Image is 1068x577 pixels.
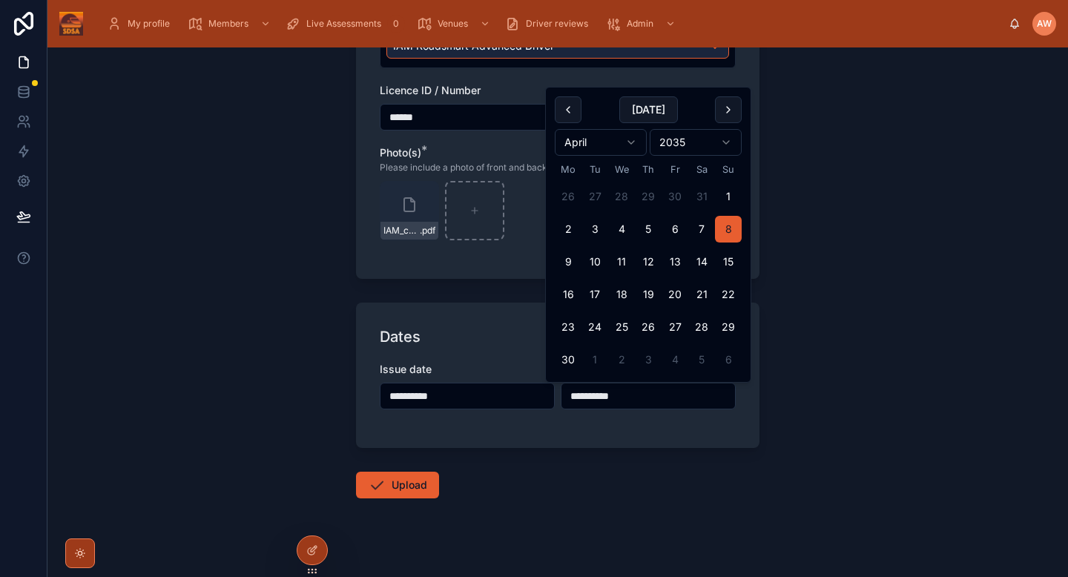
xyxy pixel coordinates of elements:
table: April 2035 [555,162,742,373]
span: Members [208,18,248,30]
button: Thursday, 26 April 2035 [635,314,662,340]
button: Saturday, 7 April 2035 [688,216,715,243]
button: Sunday, 8 April 2035, selected [715,216,742,243]
button: Wednesday, 18 April 2035 [608,281,635,308]
button: Wednesday, 25 April 2035 [608,314,635,340]
button: Friday, 27 April 2035 [662,314,688,340]
button: Tuesday, 3 April 2035 [581,216,608,243]
button: Wednesday, 2 May 2035 [608,346,635,373]
button: Friday, 6 April 2035 [662,216,688,243]
th: Friday [662,162,688,177]
button: Saturday, 31 March 2035 [688,183,715,210]
button: Tuesday, 27 March 2035 [581,183,608,210]
button: Tuesday, 17 April 2035 [581,281,608,308]
button: Sunday, 15 April 2035 [715,248,742,275]
button: Monday, 2 April 2035 [555,216,581,243]
button: Tuesday, 24 April 2035 [581,314,608,340]
span: Venues [438,18,468,30]
button: Wednesday, 4 April 2035 [608,216,635,243]
div: scrollable content [95,7,1009,40]
button: Friday, 13 April 2035 [662,248,688,275]
button: Saturday, 21 April 2035 [688,281,715,308]
button: [DATE] [619,96,678,123]
button: Saturday, 28 April 2035 [688,314,715,340]
th: Saturday [688,162,715,177]
th: Thursday [635,162,662,177]
span: Issue date [380,363,432,375]
th: Wednesday [608,162,635,177]
button: Sunday, 29 April 2035 [715,314,742,340]
h1: Dates [380,326,421,347]
a: Driver reviews [501,10,599,37]
button: Thursday, 19 April 2035 [635,281,662,308]
a: Venues [412,10,498,37]
button: Wednesday, 11 April 2035 [608,248,635,275]
a: My profile [102,10,180,37]
a: Members [183,10,278,37]
button: Upload [356,472,439,498]
span: AW [1037,18,1052,30]
button: Friday, 30 March 2035 [662,183,688,210]
span: IAM_certificate_1995 (1) [383,225,420,237]
button: Sunday, 22 April 2035 [715,281,742,308]
a: Live Assessments0 [281,10,409,37]
span: Licence ID / Number [380,84,481,96]
button: Monday, 9 April 2035 [555,248,581,275]
img: App logo [59,12,83,36]
div: 0 [387,15,405,33]
button: Wednesday, 28 March 2035 [608,183,635,210]
span: .pdf [420,225,435,237]
button: Saturday, 14 April 2035 [688,248,715,275]
button: Tuesday, 1 May 2035 [581,346,608,373]
th: Sunday [715,162,742,177]
button: Monday, 16 April 2035 [555,281,581,308]
button: Friday, 20 April 2035 [662,281,688,308]
button: Thursday, 12 April 2035 [635,248,662,275]
button: Monday, 26 March 2035 [555,183,581,210]
span: Photo(s) [380,146,421,159]
button: Monday, 23 April 2035 [555,314,581,340]
span: Please include a photo of front and back where applicable. [380,162,624,174]
button: Thursday, 5 April 2035 [635,216,662,243]
button: Friday, 4 May 2035 [662,346,688,373]
th: Monday [555,162,581,177]
button: Saturday, 5 May 2035 [688,346,715,373]
button: Monday, 30 April 2035 [555,346,581,373]
a: Admin [601,10,683,37]
span: Admin [627,18,653,30]
span: My profile [128,18,170,30]
button: Thursday, 29 March 2035 [635,183,662,210]
th: Tuesday [581,162,608,177]
span: Live Assessments [306,18,381,30]
button: Thursday, 3 May 2035 [635,346,662,373]
span: Driver reviews [526,18,588,30]
button: Sunday, 6 May 2035 [715,346,742,373]
button: Tuesday, 10 April 2035 [581,248,608,275]
button: Sunday, 1 April 2035 [715,183,742,210]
